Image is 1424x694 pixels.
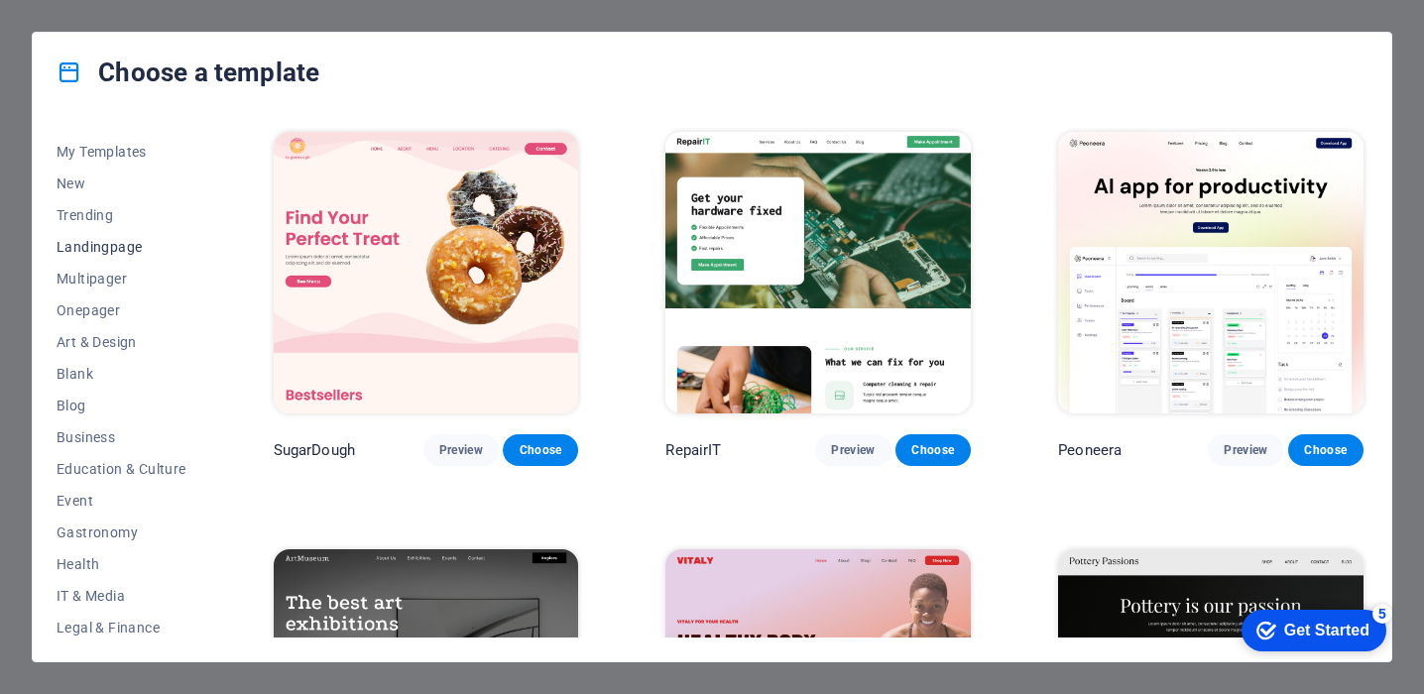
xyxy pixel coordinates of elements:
[57,175,186,191] span: New
[439,442,483,458] span: Preview
[57,239,186,255] span: Landingpage
[423,434,499,466] button: Preview
[57,524,186,540] span: Gastronomy
[57,231,186,263] button: Landingpage
[57,429,186,445] span: Business
[57,144,186,160] span: My Templates
[57,263,186,294] button: Multipager
[57,271,186,287] span: Multipager
[57,207,186,223] span: Trending
[57,453,186,485] button: Education & Culture
[57,390,186,421] button: Blog
[57,612,186,643] button: Legal & Finance
[665,132,971,413] img: RepairIT
[57,302,186,318] span: Onepager
[16,10,161,52] div: Get Started 5 items remaining, 0% complete
[815,434,890,466] button: Preview
[57,398,186,413] span: Blog
[57,548,186,580] button: Health
[57,294,186,326] button: Onepager
[59,22,144,40] div: Get Started
[1208,434,1283,466] button: Preview
[911,442,955,458] span: Choose
[57,199,186,231] button: Trending
[274,440,355,460] p: SugarDough
[1058,132,1364,413] img: Peoneera
[57,421,186,453] button: Business
[1304,442,1348,458] span: Choose
[895,434,971,466] button: Choose
[57,556,186,572] span: Health
[147,4,167,24] div: 5
[57,485,186,517] button: Event
[519,442,562,458] span: Choose
[57,461,186,477] span: Education & Culture
[57,580,186,612] button: IT & Media
[57,326,186,358] button: Art & Design
[1224,442,1267,458] span: Preview
[57,620,186,636] span: Legal & Finance
[503,434,578,466] button: Choose
[57,334,186,350] span: Art & Design
[57,168,186,199] button: New
[57,493,186,509] span: Event
[57,366,186,382] span: Blank
[57,517,186,548] button: Gastronomy
[831,442,875,458] span: Preview
[1288,434,1364,466] button: Choose
[1058,440,1122,460] p: Peoneera
[57,358,186,390] button: Blank
[57,136,186,168] button: My Templates
[57,57,319,88] h4: Choose a template
[57,588,186,604] span: IT & Media
[274,132,579,413] img: SugarDough
[665,440,721,460] p: RepairIT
